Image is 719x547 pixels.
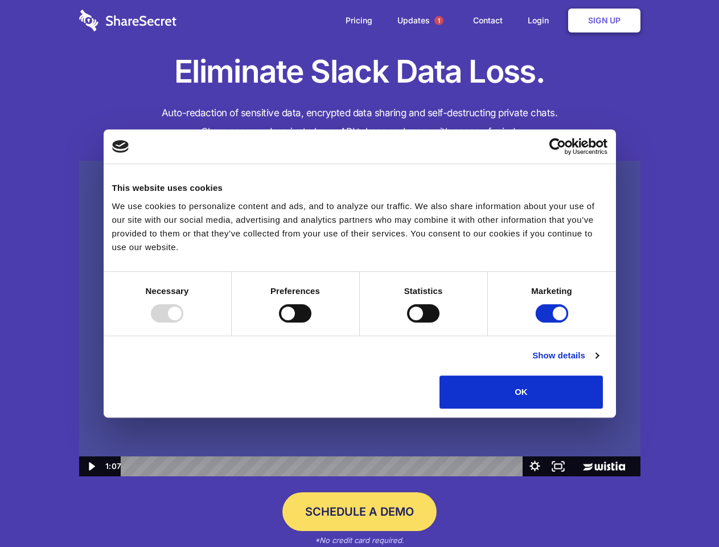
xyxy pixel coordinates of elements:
[270,286,320,296] strong: Preferences
[516,3,566,38] a: Login
[315,536,404,545] em: *No credit card required.
[462,3,514,38] a: Contact
[79,104,640,141] h4: Auto-redaction of sensitive data, encrypted data sharing and self-destructing private chats. Shar...
[523,456,547,476] button: Show settings menu
[79,10,176,31] img: logo-wordmark-white-trans-d4663122ce5f474addd5e946df7df03e33cb6a1c49d2221995e7729f52c070b2.svg
[508,138,607,155] a: Usercentrics Cookiebot - opens in a new window
[112,181,607,195] div: This website uses cookies
[112,140,129,153] img: logo
[79,51,640,92] h1: Eliminate Slack Data Loss.
[112,199,607,254] div: We use cookies to personalize content and ads, and to analyze our traffic. We also share informat...
[570,456,640,476] a: Wistia Logo -- Learn More
[662,490,705,533] iframe: Drift Widget Chat Controller
[334,3,384,38] a: Pricing
[531,286,572,296] strong: Marketing
[568,9,640,32] a: Sign Up
[146,286,189,296] strong: Necessary
[532,349,598,362] a: Show details
[130,456,517,476] div: Playbar
[282,492,437,531] a: Schedule a Demo
[434,16,443,25] span: 1
[404,286,443,296] strong: Statistics
[439,375,603,409] button: OK
[79,456,102,476] button: Play Video
[547,456,570,476] button: Fullscreen
[79,161,640,477] img: Sharesecret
